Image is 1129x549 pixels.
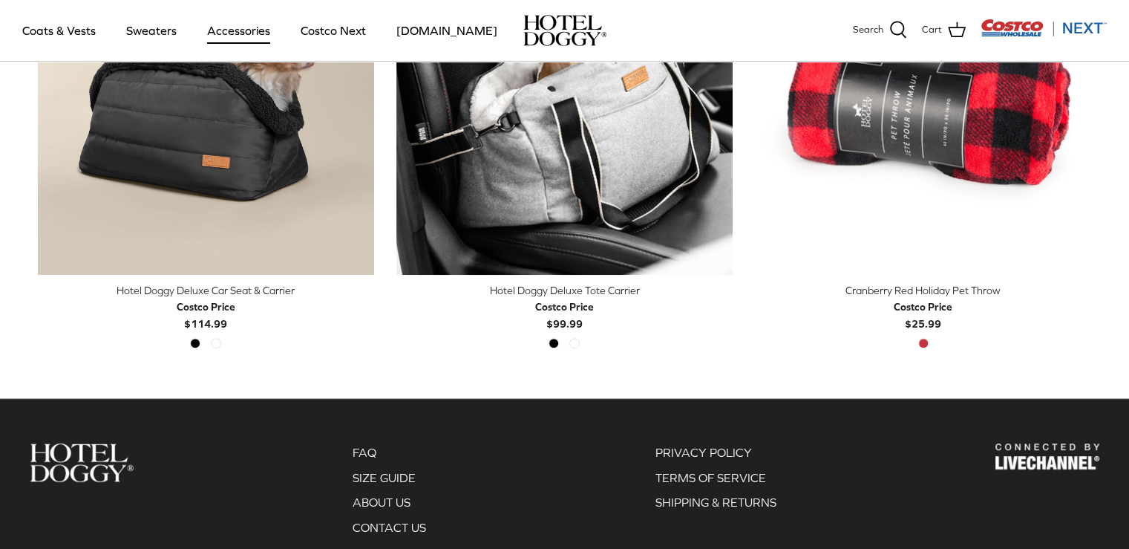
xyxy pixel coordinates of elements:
a: [DOMAIN_NAME] [383,5,511,56]
a: CONTACT US [353,521,426,534]
div: Hotel Doggy Deluxe Tote Carrier [396,282,733,299]
a: Accessories [194,5,284,56]
img: Hotel Doggy Costco Next [30,444,134,481]
a: Cranberry Red Holiday Pet Throw Costco Price$25.99 [755,282,1091,332]
a: hoteldoggy.com hoteldoggycom [523,15,606,46]
a: ABOUT US [353,496,410,509]
span: Cart [922,22,942,38]
a: TERMS OF SERVICE [655,471,766,484]
span: Search [853,22,883,38]
a: Costco Next [287,5,379,56]
b: $25.99 [894,299,952,329]
a: PRIVACY POLICY [655,446,752,459]
a: Sweaters [113,5,190,56]
a: Cart [922,21,966,40]
a: Hotel Doggy Deluxe Tote Carrier Costco Price$99.99 [396,282,733,332]
div: Costco Price [177,299,235,315]
img: hoteldoggycom [523,15,606,46]
div: Hotel Doggy Deluxe Car Seat & Carrier [38,282,374,299]
a: Coats & Vests [9,5,109,56]
a: SIZE GUIDE [353,471,416,484]
div: Costco Price [894,299,952,315]
b: $99.99 [535,299,594,329]
div: Cranberry Red Holiday Pet Throw [755,282,1091,299]
img: Costco Next [981,19,1107,37]
a: Hotel Doggy Deluxe Car Seat & Carrier Costco Price$114.99 [38,282,374,332]
b: $114.99 [177,299,235,329]
a: Visit Costco Next [981,28,1107,39]
a: SHIPPING & RETURNS [655,496,776,509]
div: Costco Price [535,299,594,315]
a: Search [853,21,907,40]
img: Hotel Doggy Costco Next [995,444,1099,470]
a: FAQ [353,446,376,459]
